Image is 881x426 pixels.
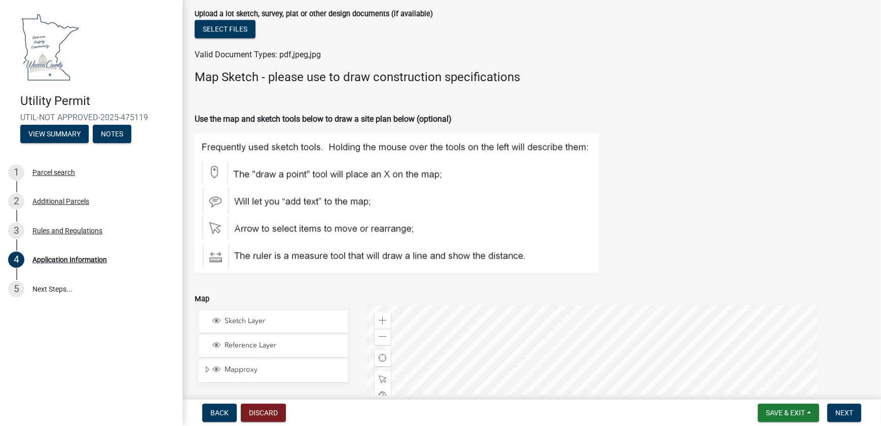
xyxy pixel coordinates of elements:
button: Select files [195,20,255,38]
span: Valid Document Types: pdf,jpeg,jpg [195,50,321,59]
img: Waseca County, Minnesota [20,11,80,83]
span: Next [835,409,853,417]
ul: Layer List [198,308,348,385]
div: Application Information [32,256,107,263]
div: 5 [8,281,24,297]
div: 1 [8,164,24,181]
div: Find my location [375,350,391,366]
button: View Summary [20,125,89,143]
div: Additional Parcels [32,198,89,205]
div: 3 [8,223,24,239]
span: UTIL-NOT APPROVED-2025-475119 [20,113,162,122]
span: Mapproxy [222,365,344,374]
div: Sketch Layer [211,316,344,327]
div: 2 [8,193,24,209]
h4: Utility Permit [20,94,174,109]
button: Discard [241,404,286,422]
button: Next [827,404,861,422]
div: Rules and Regulations [32,227,102,234]
h4: Map Sketch - please use to draw construction specifications [195,70,869,85]
span: Sketch Layer [222,316,344,326]
button: Save & Exit [758,404,819,422]
li: Sketch Layer [199,310,347,333]
wm-modal-confirm: Summary [20,130,89,138]
div: Mapproxy [211,365,344,375]
li: Reference Layer [199,335,347,358]
span: Save & Exit [766,409,805,417]
button: Back [202,404,237,422]
strong: Use the map and sketch tools below to draw a site plan below (optional) [195,114,452,124]
li: Mapproxy [199,359,347,382]
span: Reference Layer [222,341,344,350]
span: Expand [203,365,211,376]
label: Map [195,296,209,303]
div: Parcel search [32,169,75,176]
button: Notes [93,125,131,143]
div: Reference Layer [211,341,344,351]
wm-modal-confirm: Notes [93,130,131,138]
div: Zoom in [375,312,391,329]
span: Back [210,409,229,417]
div: Zoom out [375,329,391,345]
div: 4 [8,252,24,268]
label: Upload a lot sketch, survey, plat or other design documents (if available) [195,11,433,18]
img: Map_Tools_5afac6ef-0bec-414e-90e1-b6accba2cc93.JPG [195,133,599,272]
